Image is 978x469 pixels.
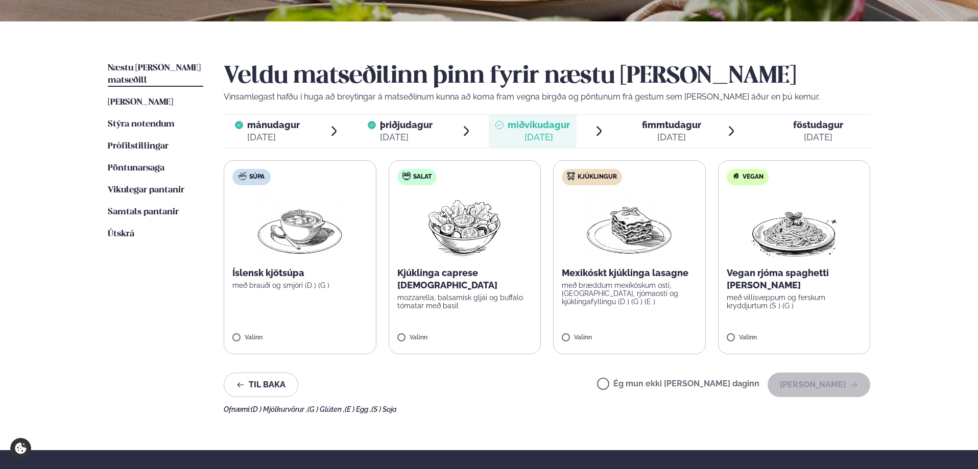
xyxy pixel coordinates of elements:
a: Samtals pantanir [108,206,179,218]
a: Pöntunarsaga [108,162,164,175]
span: Vikulegar pantanir [108,186,184,194]
img: salad.svg [402,172,411,180]
img: Lasagna.png [584,193,674,259]
p: með villisveppum og ferskum kryddjurtum (S ) (G ) [727,293,862,310]
span: Vegan [743,173,764,181]
span: þriðjudagur [380,119,433,130]
a: [PERSON_NAME] [108,96,173,109]
div: [DATE] [247,131,300,143]
span: mánudagur [247,119,300,130]
img: Salad.png [419,193,510,259]
span: (S ) Soja [371,405,397,413]
p: mozzarella, balsamísk gljái og buffalo tómatar með basil [397,293,533,310]
span: föstudagur [793,119,843,130]
span: Samtals pantanir [108,208,179,216]
span: (D ) Mjólkurvörur , [251,405,307,413]
a: Cookie settings [10,438,31,459]
p: Kjúklinga caprese [DEMOGRAPHIC_DATA] [397,267,533,291]
span: Súpa [249,173,265,181]
a: Stýra notendum [108,118,175,131]
span: Pöntunarsaga [108,164,164,172]
a: Vikulegar pantanir [108,184,184,196]
img: Spagetti.png [749,193,839,259]
span: Kjúklingur [578,173,617,181]
img: Vegan.svg [732,172,740,180]
span: Næstu [PERSON_NAME] matseðill [108,64,201,85]
span: (E ) Egg , [345,405,371,413]
p: Vinsamlegast hafðu í huga að breytingar á matseðlinum kunna að koma fram vegna birgða og pöntunum... [224,91,870,103]
img: Soup.png [255,193,345,259]
p: Mexikóskt kjúklinga lasagne [562,267,697,279]
a: Útskrá [108,228,134,240]
p: Vegan rjóma spaghetti [PERSON_NAME] [727,267,862,291]
p: með brauði og smjöri (D ) (G ) [232,281,368,289]
img: soup.svg [238,172,247,180]
span: Salat [413,173,432,181]
span: Prófílstillingar [108,142,169,151]
div: Ofnæmi: [224,405,870,413]
button: Til baka [224,373,298,397]
a: Prófílstillingar [108,140,169,153]
a: Næstu [PERSON_NAME] matseðill [108,62,203,87]
div: [DATE] [508,131,570,143]
span: [PERSON_NAME] [108,98,173,107]
div: [DATE] [380,131,433,143]
button: [PERSON_NAME] [768,373,870,397]
span: Útskrá [108,230,134,238]
span: fimmtudagur [642,119,701,130]
span: miðvikudagur [508,119,570,130]
div: [DATE] [793,131,843,143]
div: [DATE] [642,131,701,143]
p: Íslensk kjötsúpa [232,267,368,279]
span: (G ) Glúten , [307,405,345,413]
p: með bræddum mexíkóskum osti, [GEOGRAPHIC_DATA], rjómaosti og kjúklingafyllingu (D ) (G ) (E ) [562,281,697,306]
img: chicken.svg [567,172,575,180]
h2: Veldu matseðilinn þinn fyrir næstu [PERSON_NAME] [224,62,870,91]
span: Stýra notendum [108,120,175,129]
